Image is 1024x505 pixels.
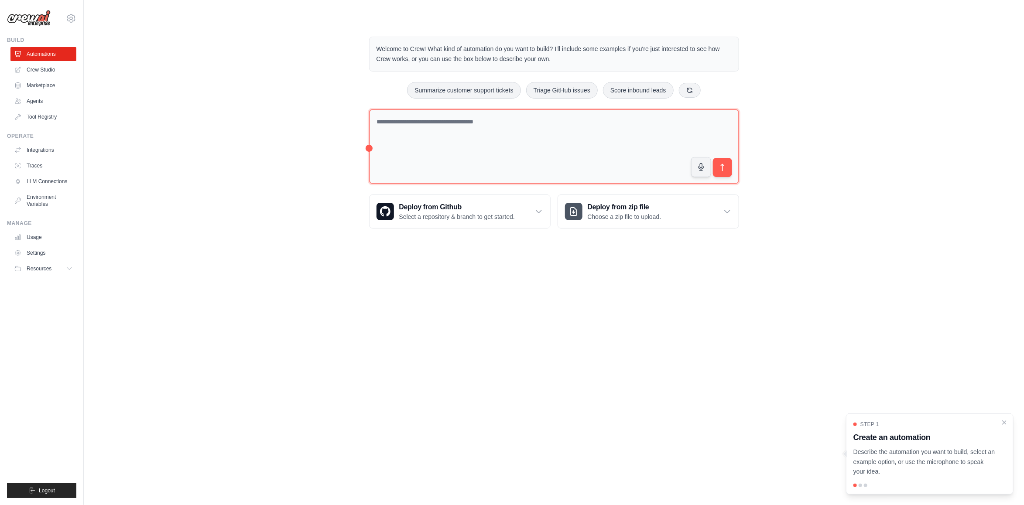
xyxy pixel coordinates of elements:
a: Environment Variables [10,190,76,211]
button: Summarize customer support tickets [407,82,521,99]
p: Welcome to Crew! What kind of automation do you want to build? I'll include some examples if you'... [377,44,732,64]
h3: Deploy from zip file [588,202,661,212]
img: Logo [7,10,51,27]
a: Settings [10,246,76,260]
div: Build [7,37,76,44]
button: Resources [10,262,76,276]
span: Step 1 [860,421,879,428]
a: Integrations [10,143,76,157]
a: Crew Studio [10,63,76,77]
span: Resources [27,265,51,272]
div: Manage [7,220,76,227]
div: Operate [7,133,76,140]
a: Automations [10,47,76,61]
button: Logout [7,483,76,498]
h3: Deploy from Github [399,202,515,212]
button: Score inbound leads [603,82,674,99]
a: Traces [10,159,76,173]
p: Choose a zip file to upload. [588,212,661,221]
iframe: Chat Widget [980,463,1024,505]
a: Agents [10,94,76,108]
a: Usage [10,230,76,244]
h3: Create an automation [853,431,996,444]
p: Describe the automation you want to build, select an example option, or use the microphone to spe... [853,447,996,477]
a: Tool Registry [10,110,76,124]
a: Marketplace [10,78,76,92]
span: Logout [39,487,55,494]
p: Select a repository & branch to get started. [399,212,515,221]
button: Triage GitHub issues [526,82,598,99]
button: Close walkthrough [1001,419,1008,426]
a: LLM Connections [10,174,76,188]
